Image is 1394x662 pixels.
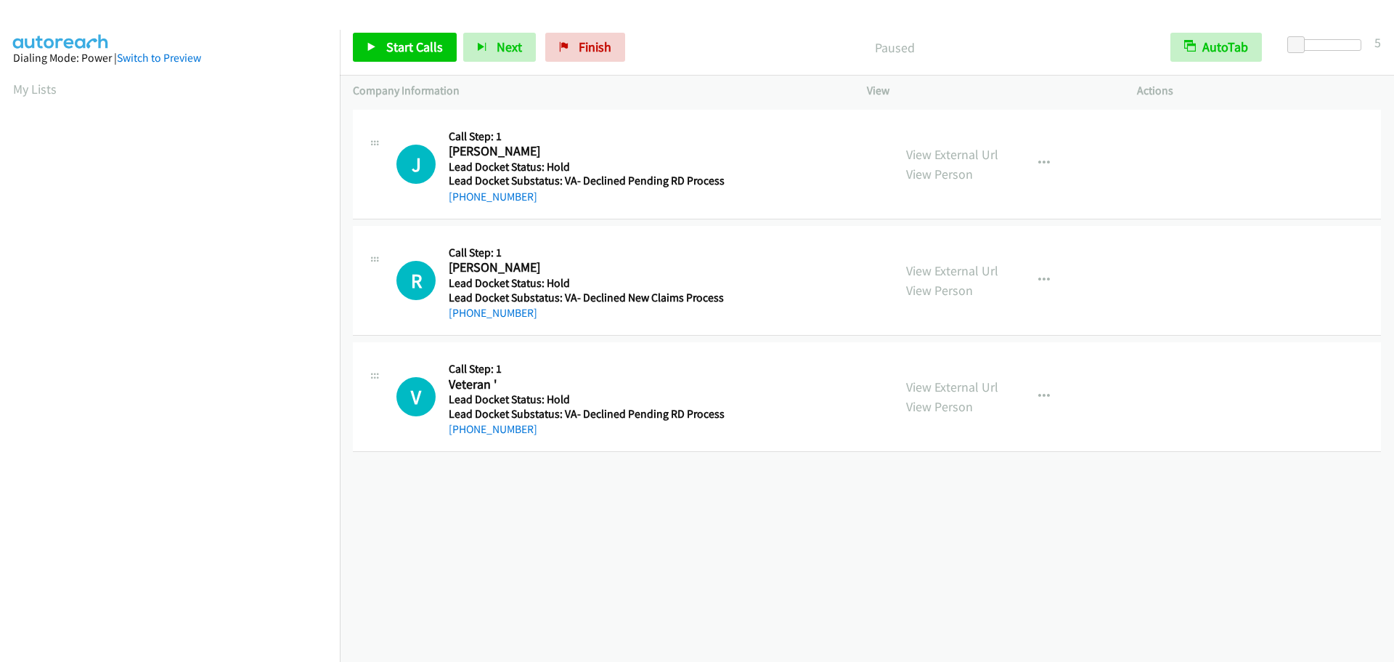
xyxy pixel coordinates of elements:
h5: Call Step: 1 [449,246,724,260]
a: Finish [545,33,625,62]
h5: Lead Docket Substatus: VA- Declined Pending RD Process [449,407,725,421]
div: 5 [1374,33,1381,52]
div: The call is yet to be attempted [396,145,436,184]
div: Delay between calls (in seconds) [1295,39,1361,51]
h5: Lead Docket Substatus: VA- Declined New Claims Process [449,291,724,305]
a: View External Url [906,379,998,395]
a: [PHONE_NUMBER] [449,422,537,436]
h5: Lead Docket Status: Hold [449,276,724,291]
h5: Lead Docket Substatus: VA- Declined Pending RD Process [449,174,725,188]
a: Switch to Preview [117,51,201,65]
p: Paused [645,38,1144,57]
p: Actions [1137,82,1381,100]
h1: V [396,377,436,416]
a: View Person [906,282,973,299]
h5: Lead Docket Status: Hold [449,160,725,174]
span: Start Calls [386,39,443,55]
button: AutoTab [1170,33,1262,62]
h1: J [396,145,436,184]
a: View External Url [906,262,998,279]
span: Finish [579,39,611,55]
a: My Lists [13,81,57,97]
h2: [PERSON_NAME] [449,259,719,276]
h5: Call Step: 1 [449,362,725,376]
div: Dialing Mode: Power | [13,49,327,67]
div: The call is yet to be attempted [396,377,436,416]
div: The call is yet to be attempted [396,261,436,300]
h5: Call Step: 1 [449,129,725,144]
a: View Person [906,398,973,415]
h1: R [396,261,436,300]
span: Next [497,39,522,55]
p: Company Information [353,82,841,100]
h2: [PERSON_NAME] [449,143,719,160]
a: View External Url [906,146,998,163]
a: [PHONE_NUMBER] [449,306,537,320]
h5: Lead Docket Status: Hold [449,392,725,407]
button: Next [463,33,536,62]
p: View [867,82,1111,100]
a: View Person [906,166,973,182]
h2: Veteran ' [449,376,719,393]
a: Start Calls [353,33,457,62]
a: [PHONE_NUMBER] [449,190,537,203]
